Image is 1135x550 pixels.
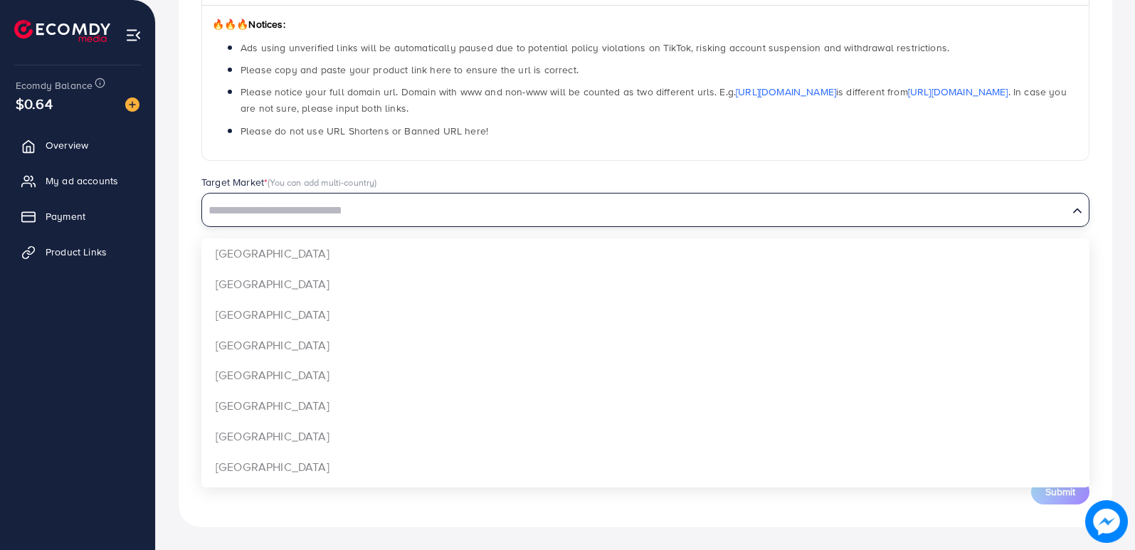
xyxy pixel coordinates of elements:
label: Upload video [201,243,266,257]
span: Please do not use URL Shortens or Banned URL here! [241,124,488,138]
a: Product Links [11,238,144,266]
button: Submit [1031,479,1089,504]
label: Target Market [201,175,377,189]
span: (You can add multi-country) [268,176,376,189]
span: My ad accounts [46,174,118,188]
span: $0.64 [16,93,53,114]
input: Search for option [204,200,1067,222]
a: [URL][DOMAIN_NAME] [908,85,1008,99]
img: image [125,97,139,112]
span: Please notice your full domain url. Domain with www and non-www will be counted as two different ... [241,85,1067,115]
span: Overview [46,138,88,152]
a: [URL][DOMAIN_NAME] [736,85,836,99]
img: logo [14,20,110,42]
span: 🔥🔥🔥 [212,17,248,31]
a: Payment [11,202,144,231]
button: Upload video [594,350,697,376]
div: Search for option [201,193,1089,227]
p: Click on the button or drag files here [555,322,737,339]
span: Submit [1045,485,1075,499]
a: My ad accounts [11,166,144,195]
p: *Note: If you use unverified product links, the Ecomdy system will notify the support team to rev... [201,428,1089,462]
span: Product Links [46,245,107,259]
span: Ecomdy Balance [16,78,93,92]
img: menu [125,27,142,43]
a: Overview [11,131,144,159]
span: Please copy and paste your product link here to ensure the url is correct. [241,63,579,77]
span: Ads using unverified links will be automatically paused due to potential policy violations on Tik... [241,41,949,55]
h2: You can upload a video [555,292,737,313]
span: Payment [46,209,85,223]
img: image [1085,500,1128,543]
span: Notices: [212,17,285,31]
span: Upload video [608,358,682,368]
